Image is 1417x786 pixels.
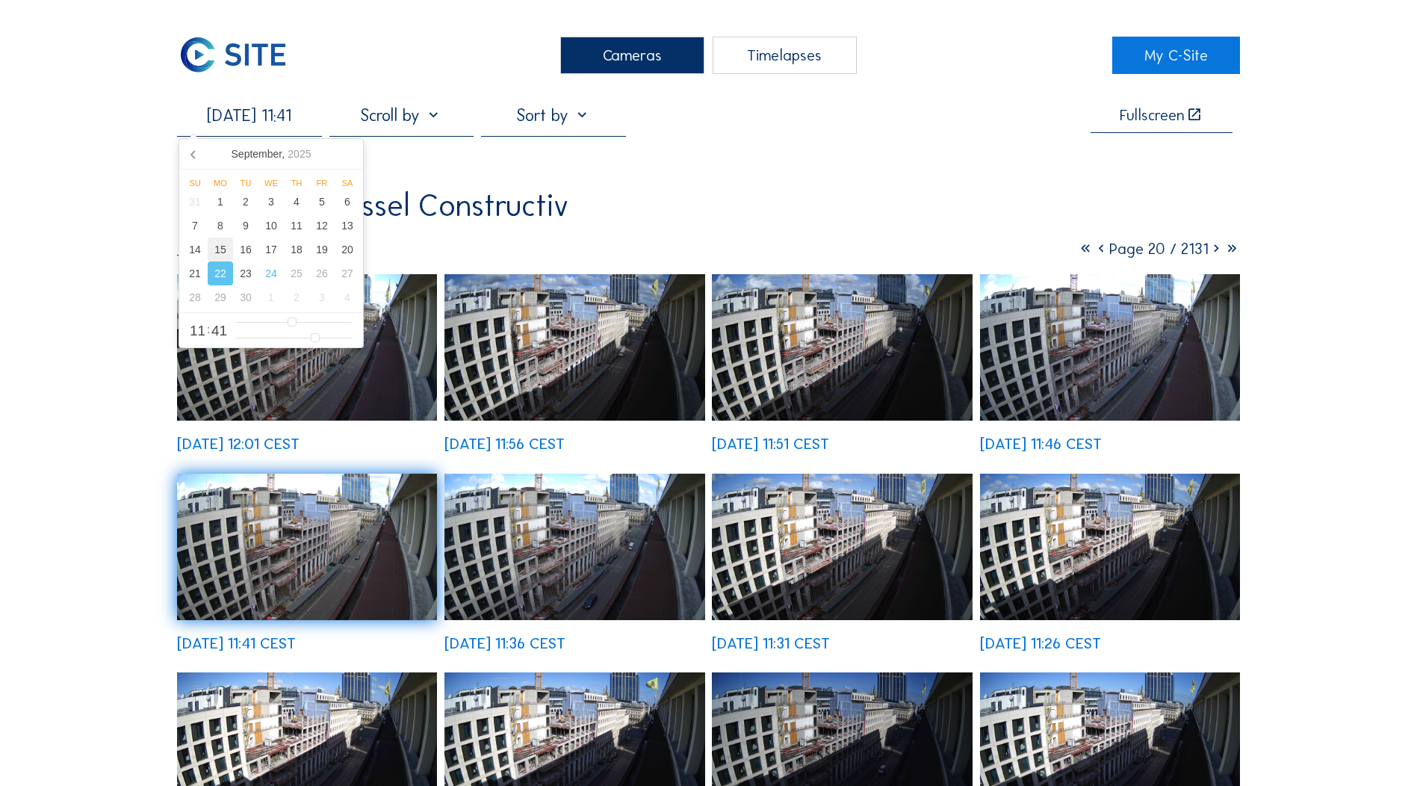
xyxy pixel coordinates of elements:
[177,636,296,652] div: [DATE] 11:41 CEST
[258,190,284,214] div: 3
[712,636,830,652] div: [DATE] 11:31 CEST
[233,262,258,285] div: 23
[177,105,321,126] input: Search by date 󰅀
[211,324,227,338] span: 41
[208,285,233,309] div: 29
[258,238,284,262] div: 17
[1120,108,1185,123] div: Fullscreen
[444,274,704,421] img: image_53338610
[208,238,233,262] div: 15
[1109,240,1209,258] span: Page 20 / 2131
[980,274,1240,421] img: image_53338324
[182,238,208,262] div: 14
[284,238,309,262] div: 18
[208,179,233,188] div: Mo
[233,238,258,262] div: 16
[980,436,1102,452] div: [DATE] 11:46 CEST
[288,148,311,160] i: 2025
[980,636,1101,652] div: [DATE] 11:26 CEST
[226,142,317,166] div: September,
[444,636,565,652] div: [DATE] 11:36 CEST
[284,190,309,214] div: 4
[335,214,360,238] div: 13
[335,285,360,309] div: 4
[177,235,333,257] div: Camera 1
[177,274,437,421] img: image_53338760
[233,190,258,214] div: 2
[177,37,305,74] a: C-SITE Logo
[444,436,565,452] div: [DATE] 11:56 CEST
[190,324,205,338] span: 11
[335,179,360,188] div: Sa
[1112,37,1240,74] a: My C-Site
[712,474,972,620] img: image_53337904
[309,214,335,238] div: 12
[284,285,309,309] div: 2
[177,191,568,221] div: Vanhout / Brussel Constructiv
[177,37,288,74] img: C-SITE Logo
[182,190,208,214] div: 31
[208,262,233,285] div: 22
[182,179,208,188] div: Su
[284,262,309,285] div: 25
[182,285,208,309] div: 28
[233,214,258,238] div: 9
[309,285,335,309] div: 3
[258,262,284,285] div: 24
[444,474,704,620] img: image_53338039
[258,179,284,188] div: We
[335,262,360,285] div: 27
[309,262,335,285] div: 26
[560,37,704,74] div: Cameras
[182,214,208,238] div: 7
[258,285,284,309] div: 1
[208,190,233,214] div: 1
[182,262,208,285] div: 21
[177,474,437,620] img: image_53338184
[233,179,258,188] div: Tu
[712,436,829,452] div: [DATE] 11:51 CEST
[335,238,360,262] div: 20
[208,214,233,238] div: 8
[980,474,1240,620] img: image_53337749
[712,274,972,421] img: image_53338470
[207,324,210,335] span: :
[309,238,335,262] div: 19
[713,37,857,74] div: Timelapses
[233,285,258,309] div: 30
[258,214,284,238] div: 10
[284,214,309,238] div: 11
[335,190,360,214] div: 6
[309,190,335,214] div: 5
[177,436,300,452] div: [DATE] 12:01 CEST
[309,179,335,188] div: Fr
[284,179,309,188] div: Th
